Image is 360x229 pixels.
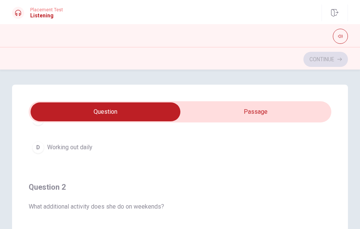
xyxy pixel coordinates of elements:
span: Placement Test [30,7,63,12]
h1: Listening [30,12,63,19]
h4: Question 2 [29,181,331,193]
span: What additional activity does she do on weekends? [29,202,331,211]
div: D [32,141,44,153]
span: Working out daily [47,143,92,152]
button: DWorking out daily [29,138,331,157]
